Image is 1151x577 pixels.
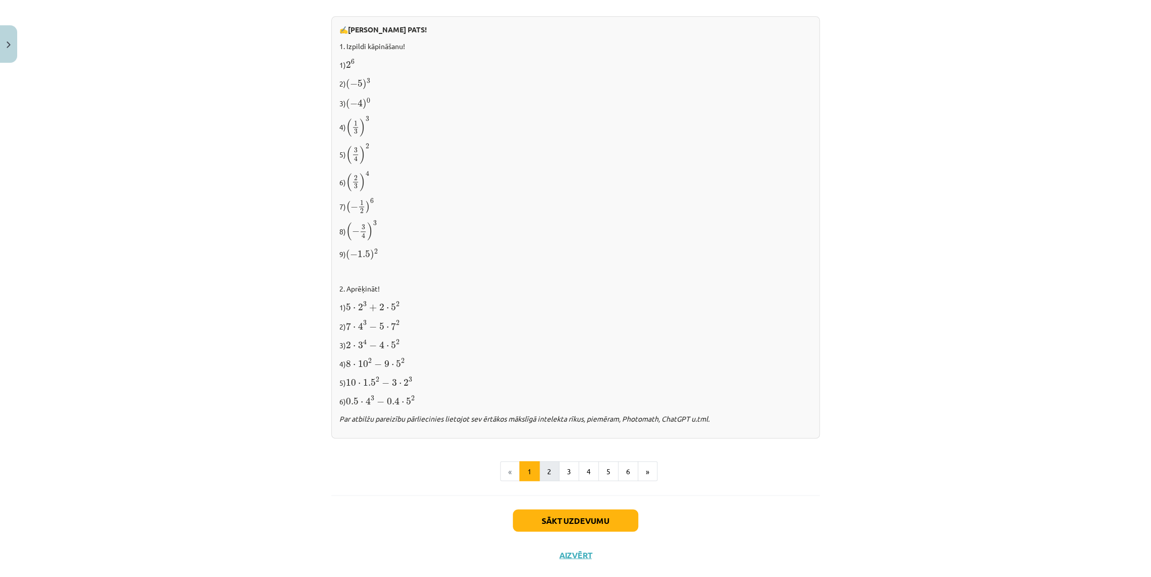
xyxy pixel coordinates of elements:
p: 6) [339,394,812,407]
span: 2 [360,209,364,214]
span: ⋅ [353,345,356,348]
span: − [352,228,360,235]
span: 2 [379,304,384,311]
span: ⋅ [399,383,402,386]
p: 4) [339,357,812,369]
span: 3 [358,342,363,349]
span: 9 [384,360,389,367]
span: 4 [358,99,363,107]
p: 7) [339,198,812,214]
span: − [374,361,382,368]
p: 3) [339,96,812,110]
span: ⋅ [353,326,356,329]
p: 1) [339,300,812,313]
span: 6 [351,59,355,64]
p: 8) [339,220,812,241]
button: Sākt uzdevumu [513,509,638,531]
span: ) [370,250,374,260]
span: 2 [365,144,369,149]
span: 3 [363,302,367,307]
span: 2 [358,304,363,311]
span: ( [346,118,352,137]
span: 5 [358,80,363,87]
span: 5 [391,342,396,349]
p: 5) [339,143,812,164]
span: ⋅ [361,401,363,404]
p: 2) [339,319,812,332]
span: ⋅ [358,383,361,386]
span: 3 [354,129,358,134]
span: 1 [360,200,364,205]
b: [PERSON_NAME] PATS! [348,25,427,34]
span: ) [359,118,365,137]
span: − [350,100,358,107]
span: ) [365,201,370,213]
span: 2 [346,61,351,68]
span: 4 [365,171,369,177]
span: 4 [354,156,358,161]
button: » [638,461,657,481]
span: 2 [374,249,378,254]
span: 7 [346,322,351,330]
span: − [350,203,358,211]
span: 3 [373,221,376,226]
span: ( [346,79,350,90]
span: 6 [370,198,373,203]
span: 5 [379,323,384,330]
button: 1 [519,461,540,481]
button: Aizvērt [556,550,595,560]
p: 4) [339,116,812,137]
img: icon-close-lesson-0947bae3869378f0d4975bcd49f059093ad1ed9edebbc8119c70593378902aed.svg [7,42,11,48]
span: ( [346,173,352,191]
span: ⋅ [386,326,389,329]
span: 2 [396,340,400,345]
span: 2 [354,176,358,181]
span: 4 [366,397,371,405]
span: + [369,304,377,311]
span: ) [367,222,373,240]
button: 2 [539,461,559,481]
p: 1. Izpildi kāpināšanu! [339,41,812,52]
span: ) [363,99,367,109]
p: 2. Aprēķināt! [339,283,812,294]
span: 0 [367,98,370,103]
span: 2 [411,396,415,401]
span: − [377,398,384,405]
span: 3 [367,78,370,84]
span: ) [359,146,365,164]
span: ⋅ [386,345,389,348]
span: 4 [379,341,384,349]
span: 3 [354,184,358,189]
span: 10 [358,360,368,367]
span: 3 [409,377,412,382]
button: 5 [598,461,618,481]
span: 2 [376,377,379,382]
span: 5 [406,398,411,405]
span: ⋅ [353,364,356,367]
span: 4 [362,233,365,238]
span: − [350,251,358,258]
span: 5 [396,360,401,367]
i: Par atbilžu pareizību pārliecinies lietojot sev ērtākos mākslīgā intelekta rīkus, piemēram, Photo... [339,414,710,423]
p: 5) [339,376,812,388]
span: − [350,80,358,88]
span: 1.5 [358,251,370,258]
span: ⋅ [402,401,404,404]
span: ⋅ [353,307,356,310]
span: ( [346,222,352,240]
button: 6 [618,461,638,481]
span: ( [346,99,350,109]
span: 0.4 [386,397,399,405]
span: 3 [371,396,374,401]
span: 2 [346,342,351,349]
span: 2 [396,320,400,325]
p: 3) [339,338,812,351]
span: 8 [346,360,351,367]
p: ✍️ [339,24,812,35]
span: 1.5 [363,379,376,386]
span: 0.5 [346,398,359,405]
span: 2 [368,358,372,363]
span: 5 [346,304,351,311]
span: ⋅ [391,364,394,367]
span: − [369,342,377,349]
